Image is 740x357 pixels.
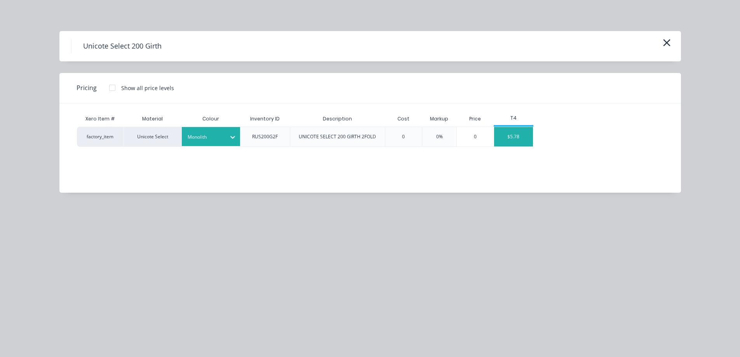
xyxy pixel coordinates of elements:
div: Description [317,109,358,129]
div: Cost [385,111,422,127]
div: Colour [182,111,240,127]
div: Inventory ID [244,109,286,129]
div: Unicote Select [124,127,182,147]
div: UNICOTE SELECT 200 GIRTH 2FOLD [299,133,376,140]
div: Material [124,111,182,127]
div: $5.78 [494,127,533,146]
h4: Unicote Select 200 Girth [71,39,173,54]
div: 0 [402,133,405,140]
span: Pricing [77,83,97,92]
div: factory_item [77,127,124,147]
div: RUS200G2F [252,133,278,140]
div: Xero Item # [77,111,124,127]
div: T4 [494,115,533,122]
div: Show all price levels [121,84,174,92]
div: Price [456,111,494,127]
div: 0% [436,133,443,140]
div: 0 [457,127,494,146]
div: Markup [422,111,456,127]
